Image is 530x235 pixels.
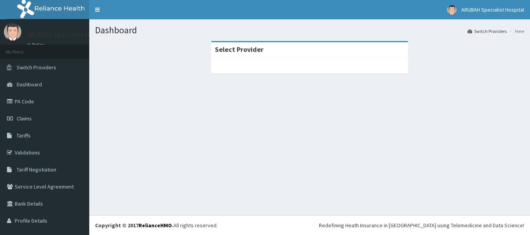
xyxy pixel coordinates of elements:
span: Claims [17,115,32,122]
span: Switch Providers [17,64,56,71]
img: User Image [4,23,21,41]
strong: Copyright © 2017 . [95,222,173,229]
img: User Image [447,5,457,15]
span: ARUBAH Specialist Hospital [461,6,524,13]
a: RelianceHMO [139,222,172,229]
footer: All rights reserved. [89,215,530,235]
div: Redefining Heath Insurance in [GEOGRAPHIC_DATA] using Telemedicine and Data Science! [319,221,524,229]
a: Online [27,42,46,48]
strong: Select Provider [215,45,263,54]
span: Tariffs [17,132,31,139]
li: Here [507,28,524,34]
a: Switch Providers [468,28,507,34]
span: Tariff Negotiation [17,166,56,173]
span: Dashboard [17,81,42,88]
h1: Dashboard [95,25,524,35]
p: ARUBAH Specialist Hospital [27,31,111,38]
